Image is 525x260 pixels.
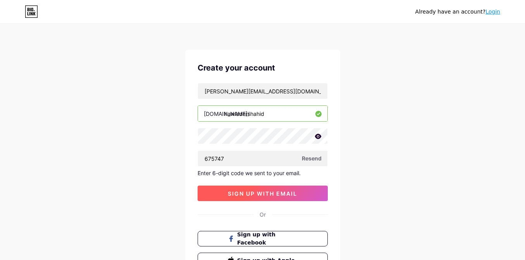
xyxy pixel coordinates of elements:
span: Sign up with Facebook [237,231,297,247]
input: Email [198,83,327,99]
div: Enter 6-digit code we sent to your email. [198,170,328,176]
a: Login [485,9,500,15]
button: Sign up with Facebook [198,231,328,246]
span: sign up with email [228,190,297,197]
div: Already have an account? [415,8,500,16]
button: sign up with email [198,186,328,201]
div: [DOMAIN_NAME]/ [204,110,250,118]
span: Resend [302,154,322,162]
input: username [198,106,327,121]
div: Or [260,210,266,219]
input: Paste login code [198,151,327,166]
div: Create your account [198,62,328,74]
